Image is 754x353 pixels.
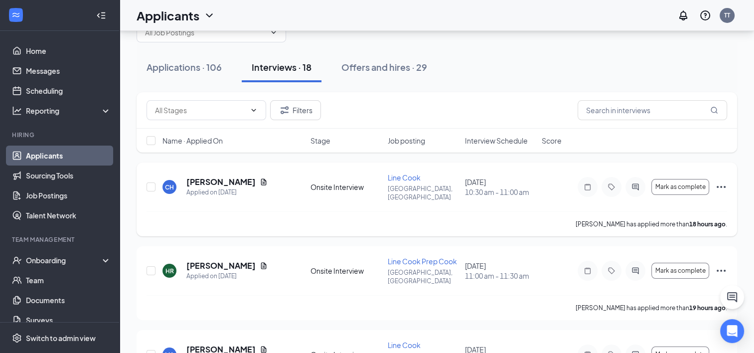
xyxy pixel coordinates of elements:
input: Search in interviews [578,100,727,120]
svg: Notifications [677,9,689,21]
span: 11:00 am - 11:30 am [464,271,536,281]
span: Name · Applied On [162,136,223,146]
input: All Job Postings [145,27,266,38]
svg: ChevronDown [203,9,215,21]
div: Switch to admin view [26,333,96,343]
button: Mark as complete [651,179,709,195]
span: Job posting [388,136,425,146]
svg: Document [260,262,268,270]
svg: ChevronDown [250,106,258,114]
svg: Settings [12,333,22,343]
div: Hiring [12,131,109,139]
svg: Analysis [12,106,22,116]
div: Team Management [12,235,109,244]
div: Open Intercom Messenger [720,319,744,343]
svg: ActiveChat [629,267,641,275]
a: Job Postings [26,185,111,205]
svg: ChevronDown [270,28,278,36]
a: Home [26,41,111,61]
div: CH [165,183,174,191]
a: Messages [26,61,111,81]
p: [GEOGRAPHIC_DATA], [GEOGRAPHIC_DATA] [388,184,459,201]
button: ChatActive [720,285,744,309]
div: Interviews · 18 [252,61,311,73]
a: Applicants [26,146,111,166]
span: Mark as complete [655,267,706,274]
svg: Ellipses [715,265,727,277]
div: HR [165,267,174,275]
div: [DATE] [464,261,536,281]
svg: UserCheck [12,255,22,265]
h5: [PERSON_NAME] [186,176,256,187]
svg: QuestionInfo [699,9,711,21]
svg: Ellipses [715,181,727,193]
p: [GEOGRAPHIC_DATA], [GEOGRAPHIC_DATA] [388,268,459,285]
a: Scheduling [26,81,111,101]
p: [PERSON_NAME] has applied more than . [576,220,727,228]
span: Line Cook [388,173,421,182]
div: Applications · 106 [147,61,222,73]
svg: MagnifyingGlass [710,106,718,114]
span: Line Cook Prep Cook [388,257,457,266]
svg: Note [582,183,594,191]
span: Stage [310,136,330,146]
a: Documents [26,290,111,310]
span: Mark as complete [655,183,706,190]
div: Reporting [26,106,112,116]
p: [PERSON_NAME] has applied more than . [576,304,727,312]
div: Onsite Interview [310,266,382,276]
svg: Filter [279,104,291,116]
svg: Document [260,178,268,186]
div: [DATE] [464,177,536,197]
svg: ChatActive [726,291,738,303]
div: Applied on [DATE] [186,271,268,281]
svg: ActiveChat [629,183,641,191]
b: 19 hours ago [689,304,726,312]
span: 10:30 am - 11:00 am [464,187,536,197]
input: All Stages [155,105,246,116]
h5: [PERSON_NAME] [186,260,256,271]
span: Line Cook [388,341,421,350]
svg: Collapse [96,10,106,20]
span: Score [542,136,562,146]
div: TT [724,11,730,19]
a: Talent Network [26,205,111,225]
a: Sourcing Tools [26,166,111,185]
button: Mark as complete [651,263,709,279]
svg: Note [582,267,594,275]
svg: Tag [605,267,617,275]
svg: WorkstreamLogo [11,10,21,20]
div: Onboarding [26,255,103,265]
div: Offers and hires · 29 [341,61,427,73]
button: Filter Filters [270,100,321,120]
a: Surveys [26,310,111,330]
div: Applied on [DATE] [186,187,268,197]
a: Team [26,270,111,290]
svg: Tag [605,183,617,191]
div: Onsite Interview [310,182,382,192]
h1: Applicants [137,7,199,24]
span: Interview Schedule [464,136,527,146]
b: 18 hours ago [689,220,726,228]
